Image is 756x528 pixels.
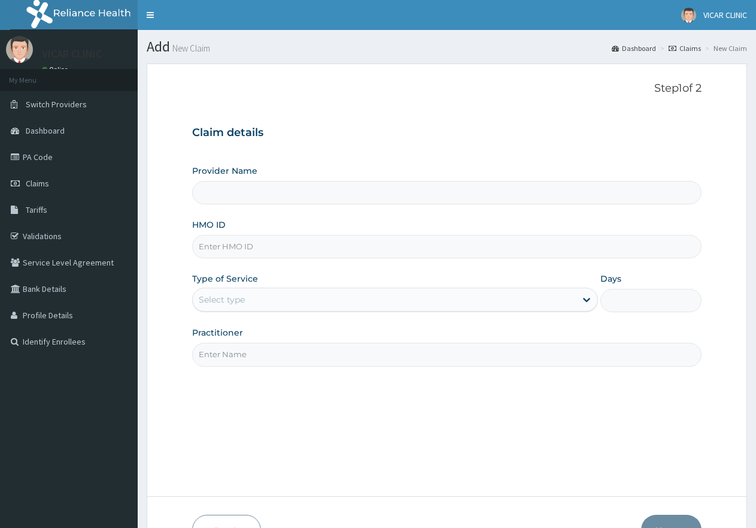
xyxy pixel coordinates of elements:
label: Provider Name [192,165,257,177]
a: Dashboard [612,43,656,53]
span: Claims [26,178,49,189]
h3: Claim details [192,126,702,140]
li: New Claim [702,43,747,53]
p: Step 1 of 2 [192,82,702,95]
div: Select type [199,294,245,306]
img: User Image [681,8,696,23]
span: VICAR CLINIC [703,10,747,20]
img: User Image [6,36,33,63]
input: Enter HMO ID [192,235,702,258]
h1: Add [147,39,747,55]
label: Practitioner [192,327,243,339]
span: Dashboard [26,125,65,136]
p: VICAR CLINIC [42,49,102,59]
label: HMO ID [192,219,226,231]
a: Claims [669,43,701,53]
label: Days [600,273,621,285]
label: Type of Service [192,273,258,285]
small: New Claim [170,44,210,53]
a: Online [42,65,71,74]
span: Tariffs [26,204,47,215]
input: Enter Name [192,343,702,366]
span: Switch Providers [26,99,87,110]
